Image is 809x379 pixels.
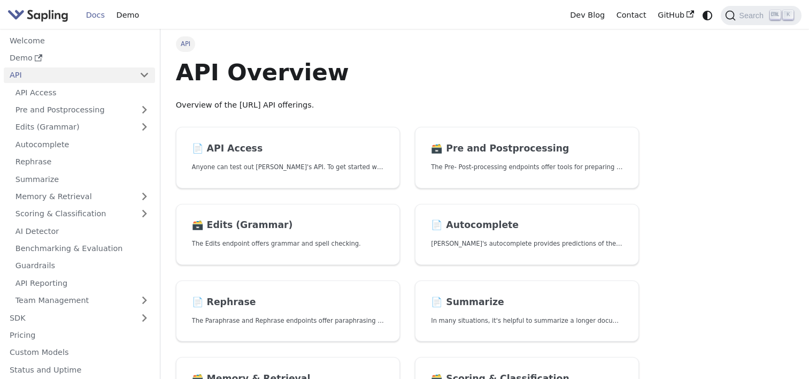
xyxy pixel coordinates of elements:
span: Search [736,11,770,20]
kbd: K [783,10,793,20]
h2: Summarize [431,297,623,308]
a: Welcome [4,33,155,48]
p: Sapling's autocomplete provides predictions of the next few characters or words [431,239,623,249]
a: Scoring & Classification [10,206,155,222]
a: Demo [111,7,145,24]
h2: Autocomplete [431,219,623,231]
a: Memory & Retrieval [10,189,155,204]
a: GitHub [652,7,699,24]
a: Edits (Grammar) [10,119,155,135]
a: Sapling.ai [7,7,72,23]
h1: API Overview [176,58,640,87]
a: SDK [4,310,134,325]
a: AI Detector [10,223,155,239]
p: Anyone can test out Sapling's API. To get started with the API, simply: [192,162,384,172]
a: Pre and Postprocessing [10,102,155,118]
a: 🗃️ Edits (Grammar)The Edits endpoint offers grammar and spell checking. [176,204,400,266]
h2: Rephrase [192,297,384,308]
a: Dev Blog [564,7,610,24]
a: Demo [4,50,155,66]
a: Docs [80,7,111,24]
a: Team Management [10,293,155,308]
a: Custom Models [4,345,155,360]
a: Contact [611,7,652,24]
a: 📄️ RephraseThe Paraphrase and Rephrase endpoints offer paraphrasing for particular styles. [176,281,400,342]
a: API Access [10,85,155,100]
h2: Pre and Postprocessing [431,143,623,155]
a: Status and Uptime [4,362,155,377]
button: Switch between dark and light mode (currently system mode) [700,7,715,23]
a: Benchmarking & Evaluation [10,241,155,256]
a: 🗃️ Pre and PostprocessingThe Pre- Post-processing endpoints offer tools for preparing your text d... [415,127,639,188]
h2: Edits (Grammar) [192,219,384,231]
a: Guardrails [10,258,155,274]
p: The Paraphrase and Rephrase endpoints offer paraphrasing for particular styles. [192,316,384,326]
a: Summarize [10,171,155,187]
p: The Pre- Post-processing endpoints offer tools for preparing your text data for ingestation as we... [431,162,623,172]
button: Expand sidebar category 'SDK' [134,310,155,325]
a: Autocomplete [10,137,155,152]
button: Search (Ctrl+K) [721,6,801,25]
p: Overview of the [URL] API offerings. [176,99,640,112]
a: 📄️ SummarizeIn many situations, it's helpful to summarize a longer document into a shorter, more ... [415,281,639,342]
nav: Breadcrumbs [176,36,640,51]
a: API [4,67,134,83]
a: 📄️ Autocomplete[PERSON_NAME]'s autocomplete provides predictions of the next few characters or words [415,204,639,266]
a: 📄️ API AccessAnyone can test out [PERSON_NAME]'s API. To get started with the API, simply: [176,127,400,188]
button: Collapse sidebar category 'API' [134,67,155,83]
a: API Reporting [10,275,155,291]
a: Pricing [4,328,155,343]
span: API [176,36,196,51]
img: Sapling.ai [7,7,68,23]
a: Rephrase [10,154,155,170]
p: The Edits endpoint offers grammar and spell checking. [192,239,384,249]
p: In many situations, it's helpful to summarize a longer document into a shorter, more easily diges... [431,316,623,326]
h2: API Access [192,143,384,155]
